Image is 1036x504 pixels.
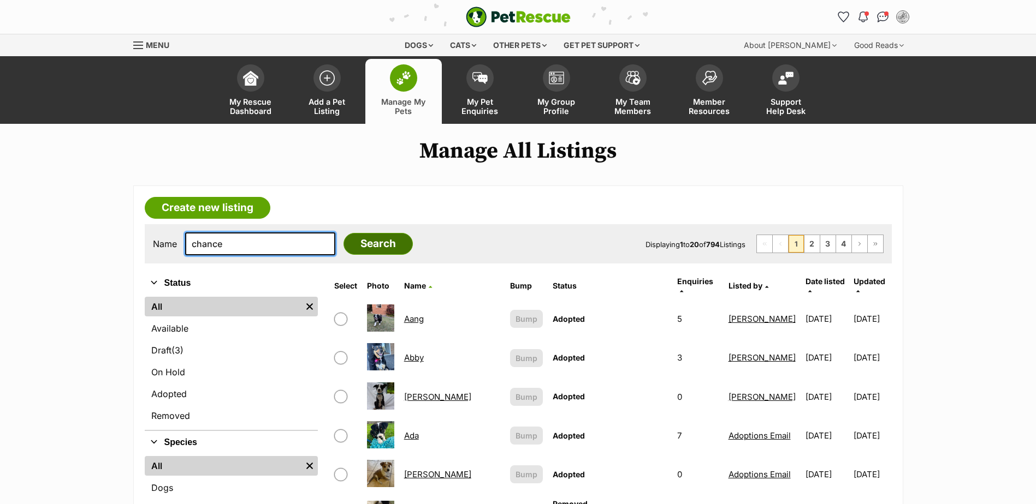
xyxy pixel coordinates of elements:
[319,70,335,86] img: add-pet-listing-icon-0afa8454b4691262ce3f59096e99ab1cd57d4a30225e0717b998d2c9b9846f56.svg
[729,430,791,441] a: Adoptions Email
[673,417,723,454] td: 7
[367,304,394,332] img: Aang
[854,277,885,295] a: Updated
[472,72,488,84] img: pet-enquiries-icon-7e3ad2cf08bfb03b45e93fb7055b45f3efa6380592205ae92323e6603595dc1f.svg
[859,11,867,22] img: notifications-46538b983faf8c2785f20acdc204bb7945ddae34d4c08c2a6579f10ce5e182be.svg
[874,8,892,26] a: Conversations
[442,34,484,56] div: Cats
[289,59,365,124] a: Add a Pet Listing
[486,34,554,56] div: Other pets
[673,339,723,376] td: 3
[532,97,581,116] span: My Group Profile
[516,313,537,325] span: Bump
[685,97,734,116] span: Member Resources
[835,8,911,26] ul: Account quick links
[806,277,845,295] a: Date listed
[404,281,426,290] span: Name
[677,277,713,295] a: Enquiries
[404,392,471,402] a: [PERSON_NAME]
[625,71,641,85] img: team-members-icon-5396bd8760b3fe7c0b43da4ab00e1e3bb1a5d9ba89233759b79545d2d3fc5d0d.svg
[646,240,745,249] span: Displaying to of Listings
[145,276,318,290] button: Status
[608,97,658,116] span: My Team Members
[756,235,884,253] nav: Pagination
[877,11,889,22] img: chat-41dd97257d64d25036548639549fe6c8038ab92f7586957e7f3b1b290dea8141.svg
[729,469,791,479] a: Adoptions Email
[897,11,908,22] img: Lianna Watkins profile pic
[673,378,723,416] td: 0
[748,59,824,124] a: Support Help Desk
[516,352,537,364] span: Bump
[761,97,810,116] span: Support Help Desk
[806,277,845,286] span: Date listed
[226,97,275,116] span: My Rescue Dashboard
[553,314,585,323] span: Adopted
[894,8,911,26] button: My account
[690,240,699,249] strong: 20
[153,239,177,249] label: Name
[145,340,318,360] a: Draft
[673,300,723,338] td: 5
[404,352,424,363] a: Abby
[396,71,411,85] img: manage-my-pets-icon-02211641906a0b7f246fdf0571729dbe1e7629f14944591b6c1af311fb30b64b.svg
[145,384,318,404] a: Adopted
[854,417,891,454] td: [DATE]
[145,435,318,449] button: Species
[801,339,853,376] td: [DATE]
[556,34,647,56] div: Get pet support
[466,7,571,27] img: logo-e224e6f780fb5917bec1dbf3a21bbac754714ae5b6737aabdf751b685950b380.svg
[379,97,428,116] span: Manage My Pets
[846,34,911,56] div: Good Reads
[854,378,891,416] td: [DATE]
[145,197,270,219] a: Create new listing
[553,353,585,362] span: Adopted
[835,8,853,26] a: Favourites
[365,59,442,124] a: Manage My Pets
[516,391,537,403] span: Bump
[729,314,796,324] a: [PERSON_NAME]
[854,277,885,286] span: Updated
[680,240,683,249] strong: 1
[773,235,788,253] span: Previous page
[510,310,543,328] button: Bump
[677,277,713,286] span: translation missing: en.admin.listings.index.attributes.enquiries
[212,59,289,124] a: My Rescue Dashboard
[778,71,794,85] img: help-desk-icon-fdf02630f3aa405de69fd3d07c3f3aa587a6932b1a1747fa1d2bba05be0121f9.svg
[510,465,543,483] button: Bump
[442,59,518,124] a: My Pet Enquiries
[344,233,413,255] input: Search
[836,235,851,253] a: Page 4
[367,382,394,410] img: Abby Cadabby
[804,235,820,253] a: Page 2
[301,456,318,476] a: Remove filter
[852,235,867,253] a: Next page
[516,430,537,441] span: Bump
[301,297,318,316] a: Remove filter
[133,34,177,54] a: Menu
[553,470,585,479] span: Adopted
[595,59,671,124] a: My Team Members
[553,392,585,401] span: Adopted
[506,273,547,299] th: Bump
[510,349,543,367] button: Bump
[855,8,872,26] button: Notifications
[801,455,853,493] td: [DATE]
[404,430,419,441] a: Ada
[868,235,883,253] a: Last page
[397,34,441,56] div: Dogs
[516,469,537,480] span: Bump
[820,235,836,253] a: Page 3
[729,281,762,290] span: Listed by
[145,478,318,497] a: Dogs
[145,295,318,430] div: Status
[145,456,301,476] a: All
[330,273,362,299] th: Select
[854,455,891,493] td: [DATE]
[671,59,748,124] a: Member Resources
[553,431,585,440] span: Adopted
[363,273,399,299] th: Photo
[854,300,891,338] td: [DATE]
[510,388,543,406] button: Bump
[466,7,571,27] a: PetRescue
[145,406,318,425] a: Removed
